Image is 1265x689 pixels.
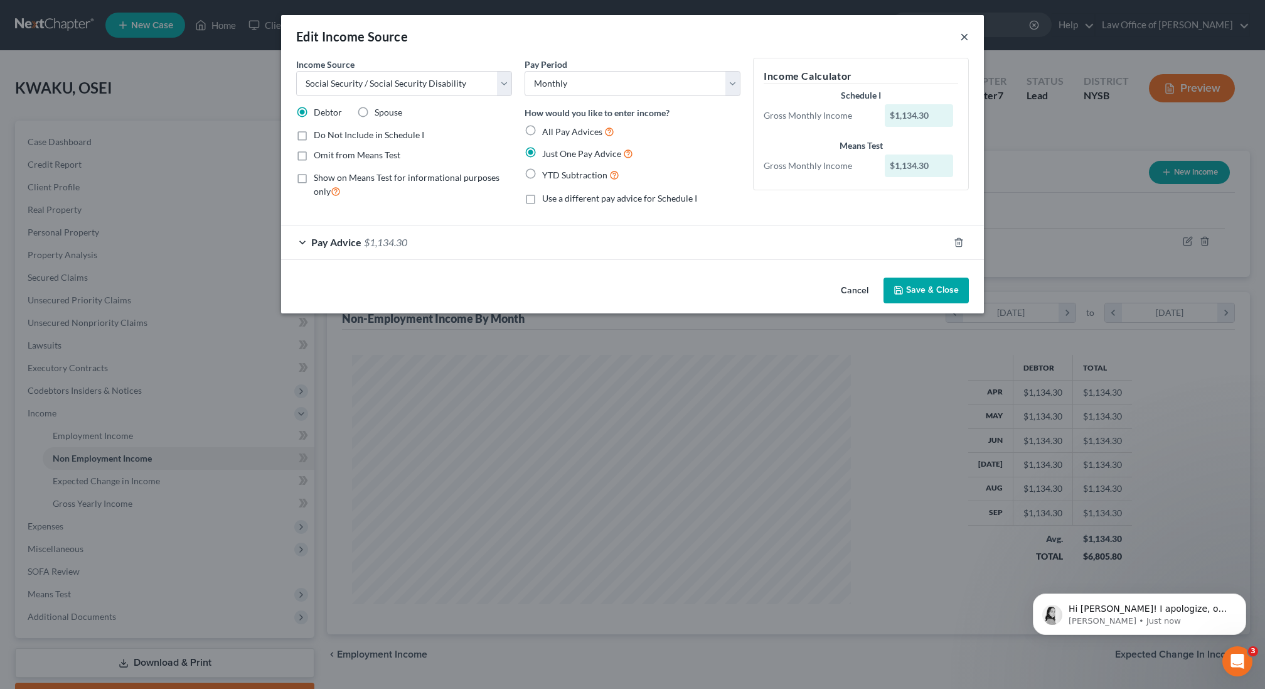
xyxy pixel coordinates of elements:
span: Do Not Include in Schedule I [314,129,424,140]
iframe: Intercom live chat [1222,646,1252,676]
span: Debtor [314,107,342,117]
span: Just One Pay Advice [542,148,621,159]
button: Save & Close [883,278,969,304]
div: Schedule I [764,89,958,102]
h5: Income Calculator [764,68,958,84]
span: All Pay Advices [542,126,602,137]
iframe: Intercom notifications message [1014,567,1265,655]
span: Spouse [375,107,402,117]
div: $1,134.30 [885,104,954,127]
span: Show on Means Test for informational purposes only [314,172,499,197]
div: Means Test [764,139,958,152]
span: Pay Advice [311,236,361,248]
span: $1,134.30 [364,236,407,248]
div: Edit Income Source [296,28,408,45]
span: Omit from Means Test [314,149,400,160]
div: $1,134.30 [885,155,954,177]
div: Gross Monthly Income [757,160,878,172]
div: Gross Monthly Income [757,109,878,122]
span: 3 [1248,646,1258,656]
button: × [960,29,969,44]
span: Income Source [296,59,355,70]
button: Cancel [831,279,878,304]
span: Use a different pay advice for Schedule I [542,193,697,203]
label: Pay Period [525,58,567,71]
span: YTD Subtraction [542,170,607,180]
label: How would you like to enter income? [525,106,670,119]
